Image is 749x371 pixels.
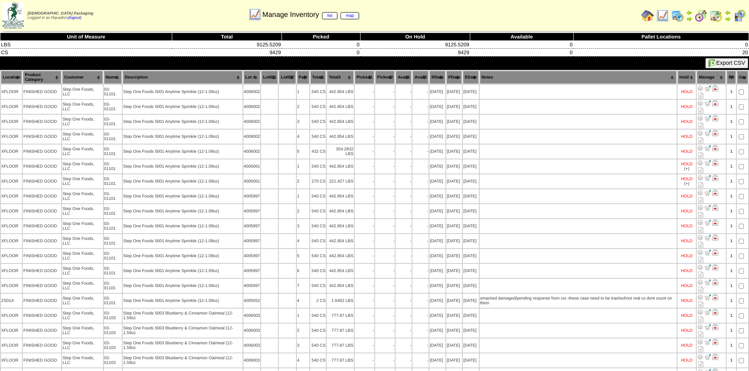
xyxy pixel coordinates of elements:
[446,174,462,188] td: [DATE]
[681,104,693,109] div: HOLD
[480,71,677,84] th: Notes
[697,354,703,360] img: Adjust
[0,49,172,57] td: CS
[327,130,354,144] td: 442.854 LBS
[429,100,445,114] td: [DATE]
[355,115,374,129] td: -
[712,339,718,345] img: Manage Hold
[123,219,242,233] td: Step One Foods 5001 Anytime Sprinkle (12-1.09oz)
[28,11,93,16] span: [DEMOGRAPHIC_DATA] Packaging
[697,145,703,151] img: Adjust
[248,8,261,21] img: line_graph.gif
[340,12,359,19] a: map
[705,145,711,151] img: Move
[573,41,749,49] td: 0
[172,41,282,49] td: 9125.5209
[243,219,261,233] td: 4005997
[463,85,478,99] td: [DATE]
[412,130,429,144] td: -
[396,71,412,84] th: Avail1
[686,16,692,22] img: arrowright.gif
[104,85,122,99] td: 03-01101
[712,115,718,121] img: Manage Hold
[310,144,326,159] td: 432 CS
[23,219,61,233] td: FINISHED GOOD
[697,279,703,285] img: Adjust
[327,144,354,159] td: 354.2832 LBS
[327,204,354,218] td: 442.854 LBS
[375,144,395,159] td: -
[446,159,462,174] td: [DATE]
[727,119,736,124] div: 1
[62,174,103,188] td: Step One Foods, LLC
[104,159,122,174] td: 03-01101
[23,85,61,99] td: FINISHED GOOD
[725,16,731,22] img: arrowright.gif
[681,209,693,214] div: HOLD
[243,174,261,188] td: 4005061
[123,189,242,203] td: Step One Foods 5001 Anytime Sprinkle (12-1.09oz)
[705,234,711,241] img: Move
[705,324,711,330] img: Move
[327,100,354,114] td: 442.854 LBS
[243,189,261,203] td: 4005997
[23,159,61,174] td: FINISHED GOOD
[641,9,654,22] img: home.gif
[712,205,718,211] img: Manage Hold
[470,41,574,49] td: 0
[297,115,309,129] td: 3
[243,115,261,129] td: 4006002
[727,90,736,94] div: 1
[243,130,261,144] td: 4006002
[412,71,429,84] th: Avail2
[68,16,81,20] a: (logout)
[23,100,61,114] td: FINISHED GOOD
[446,204,462,218] td: [DATE]
[697,324,703,330] img: Adjust
[709,59,716,67] img: excel.gif
[123,115,242,129] td: Step One Foods 5001 Anytime Sprinkle (12-1.09oz)
[396,174,412,188] td: -
[697,294,703,300] img: Adjust
[23,204,61,218] td: FINISHED GOOD
[1,71,22,84] th: Location
[429,159,445,174] td: [DATE]
[297,204,309,218] td: 2
[429,85,445,99] td: [DATE]
[429,115,445,129] td: [DATE]
[310,189,326,203] td: 540 CS
[1,174,22,188] td: XFLOOR
[712,294,718,300] img: Manage Hold
[297,189,309,203] td: 1
[310,100,326,114] td: 540 CS
[396,204,412,218] td: -
[297,71,309,84] th: Pal#
[355,71,374,84] th: Picked1
[361,41,470,49] td: 9125.5209
[446,144,462,159] td: [DATE]
[681,149,693,154] div: HOLD
[573,49,749,57] td: 20
[396,85,412,99] td: -
[62,144,103,159] td: Step One Foods, LLC
[375,159,395,174] td: -
[412,159,429,174] td: -
[705,294,711,300] img: Move
[104,174,122,188] td: 03-01101
[243,85,261,99] td: 4006002
[705,115,711,121] img: Move
[123,85,242,99] td: Step One Foods 5001 Anytime Sprinkle (12-1.09oz)
[429,174,445,188] td: [DATE]
[712,145,718,151] img: Manage Hold
[310,130,326,144] td: 540 CS
[412,100,429,114] td: -
[697,160,703,166] img: Adjust
[297,130,309,144] td: 4
[697,85,703,91] img: Adjust
[705,309,711,315] img: Move
[104,100,122,114] td: 03-01101
[712,190,718,196] img: Manage Hold
[355,85,374,99] td: -
[712,100,718,106] img: Manage Hold
[375,71,395,84] th: Picked2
